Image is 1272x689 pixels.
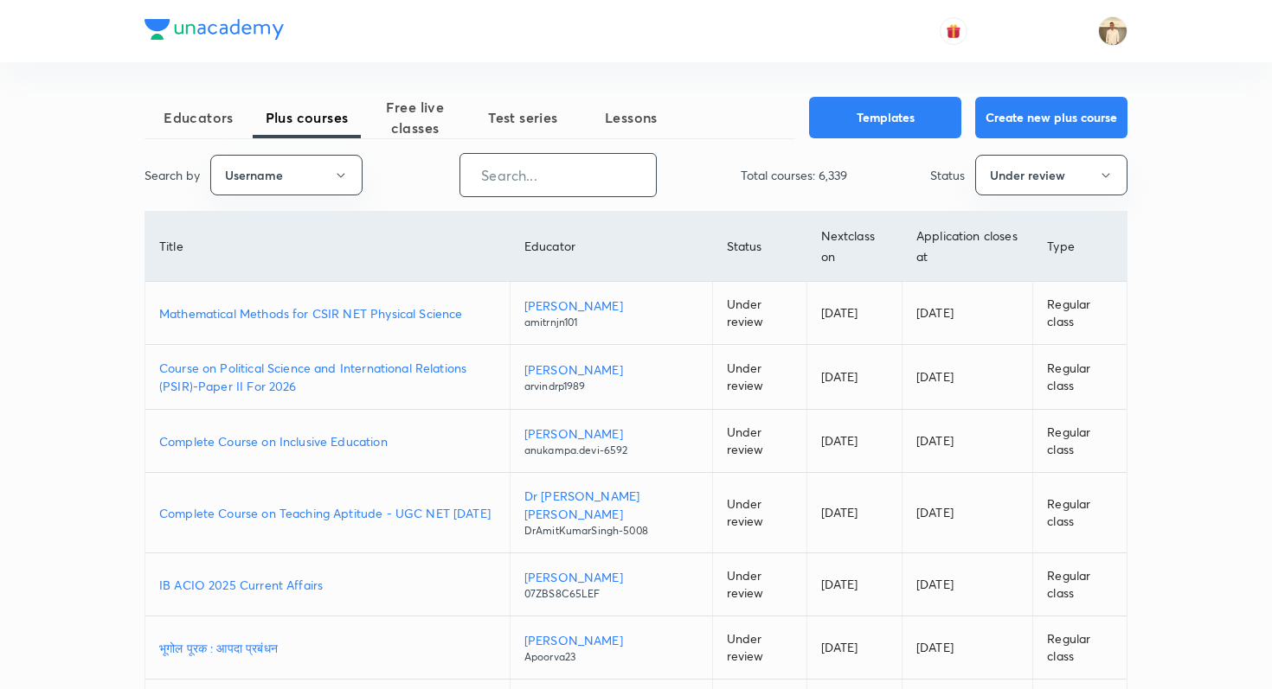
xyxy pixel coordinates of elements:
span: Plus courses [253,107,361,128]
img: Company Logo [145,19,284,40]
td: Under review [712,410,806,473]
img: Chandrakant Deshmukh [1098,16,1127,46]
a: IB ACIO 2025 Current Affairs [159,576,496,594]
p: [PERSON_NAME] [524,297,698,315]
td: [DATE] [806,345,902,410]
a: [PERSON_NAME]Apoorva23 [524,631,698,665]
td: [DATE] [903,473,1033,553]
p: 07ZBS8C65LEF [524,586,698,602]
p: arvindrp1989 [524,379,698,394]
td: [DATE] [806,473,902,553]
a: Dr [PERSON_NAME] [PERSON_NAME]DrAmitKumarSingh-5008 [524,487,698,539]
th: Next class on [806,212,902,282]
td: [DATE] [903,410,1033,473]
td: Under review [712,282,806,345]
a: Complete Course on Inclusive Education [159,432,496,450]
button: Username [210,155,363,195]
p: [PERSON_NAME] [524,631,698,649]
img: avatar [946,23,961,39]
td: Under review [712,553,806,616]
a: Mathematical Methods for CSIR NET Physical Science [159,304,496,322]
button: avatar [940,17,967,45]
td: [DATE] [806,553,902,616]
a: Course on Political Science and International Relations (PSIR)-Paper II For 2026 [159,359,496,395]
p: Status [930,166,965,184]
span: Educators [145,107,253,128]
td: Regular class [1033,553,1127,616]
button: Create new plus course [975,97,1127,138]
td: [DATE] [806,282,902,345]
td: [DATE] [903,616,1033,679]
a: Complete Course on Teaching Aptitude - UGC NET [DATE] [159,504,496,522]
th: Status [712,212,806,282]
input: Search... [460,153,656,197]
p: amitrnjn101 [524,315,698,330]
td: [DATE] [903,282,1033,345]
th: Title [145,212,510,282]
span: Test series [469,107,577,128]
p: DrAmitKumarSingh-5008 [524,523,698,539]
a: [PERSON_NAME]07ZBS8C65LEF [524,568,698,602]
p: Total courses: 6,339 [741,166,847,184]
p: [PERSON_NAME] [524,360,698,379]
button: Templates [809,97,961,138]
p: Search by [145,166,200,184]
a: भूगोल पूरक : आपदा प्रबंधन [159,639,496,657]
p: [PERSON_NAME] [524,568,698,586]
p: [PERSON_NAME] [524,424,698,443]
td: Under review [712,616,806,679]
th: Type [1033,212,1127,282]
span: Lessons [577,107,685,128]
td: Under review [712,345,806,410]
td: Regular class [1033,345,1127,410]
td: Regular class [1033,616,1127,679]
th: Educator [510,212,712,282]
span: Free live classes [361,97,469,138]
th: Application closes at [903,212,1033,282]
td: [DATE] [806,410,902,473]
a: [PERSON_NAME]arvindrp1989 [524,360,698,394]
td: [DATE] [806,616,902,679]
td: Regular class [1033,282,1127,345]
button: Under review [975,155,1127,195]
td: Under review [712,473,806,553]
p: Apoorva23 [524,649,698,665]
p: anukampa.devi-6592 [524,443,698,458]
td: Regular class [1033,410,1127,473]
td: [DATE] [903,345,1033,410]
a: Company Logo [145,19,284,44]
p: Dr [PERSON_NAME] [PERSON_NAME] [524,487,698,523]
td: [DATE] [903,553,1033,616]
a: [PERSON_NAME]anukampa.devi-6592 [524,424,698,458]
a: [PERSON_NAME]amitrnjn101 [524,297,698,330]
td: Regular class [1033,473,1127,553]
